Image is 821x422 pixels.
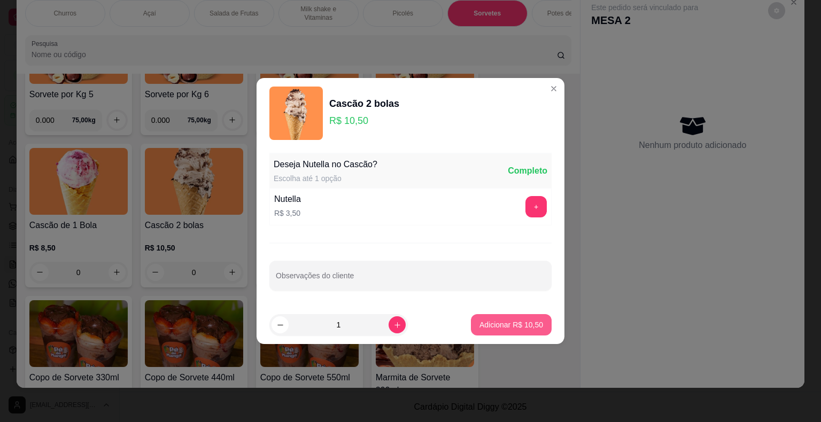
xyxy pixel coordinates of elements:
[274,208,301,218] p: R$ 3,50
[269,87,323,140] img: product-image
[545,80,562,97] button: Close
[274,173,377,184] div: Escolha até 1 opção
[276,275,545,285] input: Observações do cliente
[389,316,406,333] button: increase-product-quantity
[274,158,377,171] div: Deseja Nutella no Cascão?
[329,96,399,111] div: Cascão 2 bolas
[479,319,543,330] p: Adicionar R$ 10,50
[508,165,547,177] div: Completo
[272,316,289,333] button: decrease-product-quantity
[471,314,552,335] button: Adicionar R$ 10,50
[274,193,301,206] div: Nutella
[525,196,547,217] button: add
[329,113,399,128] p: R$ 10,50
